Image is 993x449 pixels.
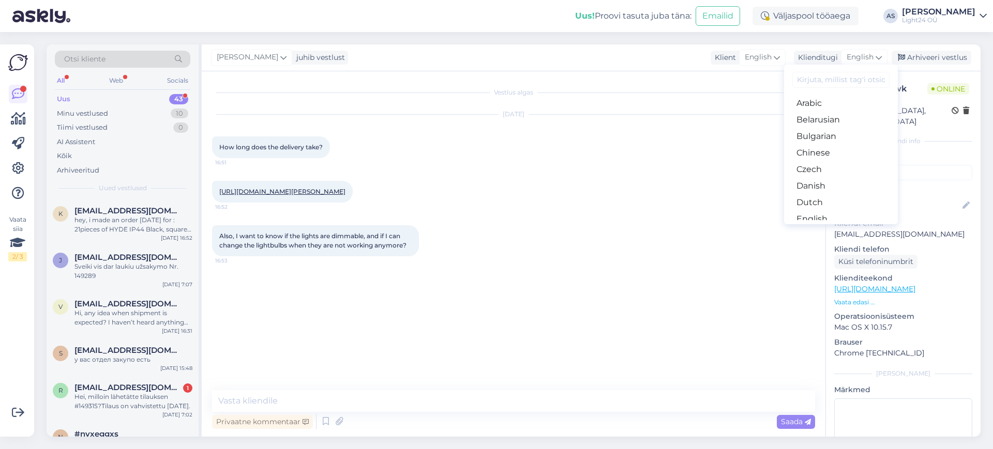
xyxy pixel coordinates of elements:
[784,178,898,194] a: Danish
[173,122,188,133] div: 0
[834,165,972,180] input: Lisa tag
[292,52,345,63] div: juhib vestlust
[161,234,192,242] div: [DATE] 16:52
[784,194,898,211] a: Dutch
[74,355,192,364] div: у вас отдел закупо есть
[8,215,27,261] div: Vaata siia
[883,9,898,23] div: AS
[784,211,898,227] a: English
[160,364,192,372] div: [DATE] 15:48
[74,253,182,262] span: justmisius@gmail.com
[99,183,147,193] span: Uued vestlused
[792,72,890,88] input: Kirjuta, millist tag'i otsid
[834,348,972,359] p: Chrome [TECHNICAL_ID]
[58,433,63,441] span: n
[711,52,736,63] div: Klient
[834,322,972,333] p: Mac OS X 10.15.7
[215,203,254,211] span: 16:52
[74,206,182,215] span: kuninkaantie752@gmail.com
[57,137,95,147] div: AI Assistent
[58,303,63,311] span: v
[834,184,972,195] p: Kliendi nimi
[74,429,118,439] span: #nyxeggxs
[696,6,740,26] button: Emailid
[834,255,917,269] div: Küsi telefoninumbrit
[57,165,99,176] div: Arhiveeritud
[212,110,815,119] div: [DATE]
[745,52,772,63] span: English
[74,383,182,392] span: ritvaleinonen@hotmail.com
[835,200,960,211] input: Lisa nimi
[834,244,972,255] p: Kliendi telefon
[212,415,313,429] div: Privaatne kommentaar
[57,122,108,133] div: Tiimi vestlused
[902,16,975,24] div: Light24 OÜ
[162,281,192,288] div: [DATE] 7:07
[74,392,192,411] div: Hei, milloin lähetätte tilauksen #149315?Tilaus on vahvistettu [DATE].
[64,54,106,65] span: Otsi kliente
[834,369,972,378] div: [PERSON_NAME]
[902,8,975,16] div: [PERSON_NAME]
[781,417,811,426] span: Saada
[59,349,63,357] span: s
[183,383,192,393] div: 1
[107,74,125,87] div: Web
[575,10,691,22] div: Proovi tasuta juba täna:
[162,411,192,419] div: [DATE] 7:02
[784,95,898,112] a: Arabic
[219,143,323,151] span: How long does the delivery take?
[8,53,28,72] img: Askly Logo
[171,109,188,119] div: 10
[834,384,972,395] p: Märkmed
[219,232,407,249] span: Also, I want to know if the lights are dimmable, and if I can change the lightbulbs when they are...
[55,74,67,87] div: All
[834,284,915,293] a: [URL][DOMAIN_NAME]
[162,327,192,335] div: [DATE] 16:31
[74,308,192,327] div: Hi, any idea when shipment is expected? I haven’t heard anything yet. Commande n°149638] ([DATE])...
[847,52,874,63] span: English
[217,52,278,63] span: [PERSON_NAME]
[834,218,972,229] p: Kliendi email
[753,7,859,25] div: Väljaspool tööaega
[58,210,63,218] span: k
[57,151,72,161] div: Kõik
[219,188,345,195] a: [URL][DOMAIN_NAME][PERSON_NAME]
[834,337,972,348] p: Brauser
[892,51,971,65] div: Arhiveeri vestlus
[834,152,972,163] p: Kliendi tag'id
[784,128,898,145] a: Bulgarian
[784,145,898,161] a: Chinese
[834,229,972,240] p: [EMAIL_ADDRESS][DOMAIN_NAME]
[58,386,63,394] span: r
[834,136,972,146] div: Kliendi info
[74,299,182,308] span: vanheiningenruud@gmail.com
[834,298,972,307] p: Vaata edasi ...
[834,311,972,322] p: Operatsioonisüsteem
[57,109,108,119] div: Minu vestlused
[169,94,188,104] div: 43
[794,52,838,63] div: Klienditugi
[57,94,70,104] div: Uus
[215,159,254,166] span: 16:51
[8,252,27,261] div: 2 / 3
[59,256,62,264] span: j
[575,11,595,21] b: Uus!
[165,74,190,87] div: Socials
[927,83,969,95] span: Online
[902,8,987,24] a: [PERSON_NAME]Light24 OÜ
[212,88,815,97] div: Vestlus algas
[784,161,898,178] a: Czech
[74,215,192,234] div: hey, i made an order [DATE] for : 21pieces of HYDE IP44 Black, square lamps We opened the package...
[74,346,182,355] span: shahzoda@ovivoelektrik.com.tr
[784,112,898,128] a: Belarusian
[834,273,972,284] p: Klienditeekond
[215,257,254,265] span: 16:53
[74,262,192,281] div: Sveiki vis dar laukiu užsakymo Nr. 149289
